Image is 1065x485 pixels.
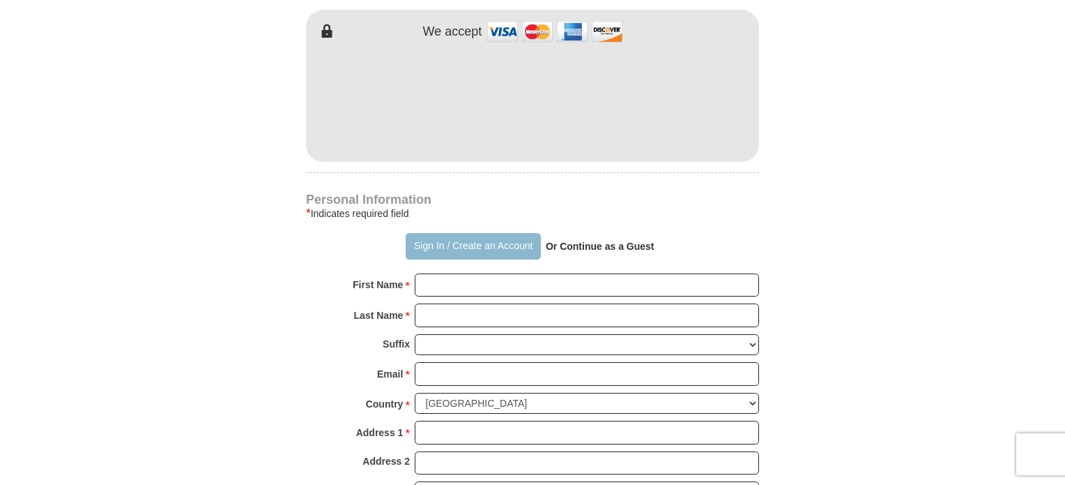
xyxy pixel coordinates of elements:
[423,24,482,40] h4: We accept
[306,205,759,222] div: Indicates required field
[377,364,403,384] strong: Email
[362,452,410,471] strong: Address 2
[354,306,404,325] strong: Last Name
[485,17,625,47] img: credit cards accepted
[353,275,403,294] strong: First Name
[306,194,759,205] h4: Personal Information
[366,394,404,414] strong: Country
[546,241,654,252] strong: Or Continue as a Guest
[383,334,410,354] strong: Suffix
[356,423,404,442] strong: Address 1
[406,233,540,260] button: Sign In / Create an Account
